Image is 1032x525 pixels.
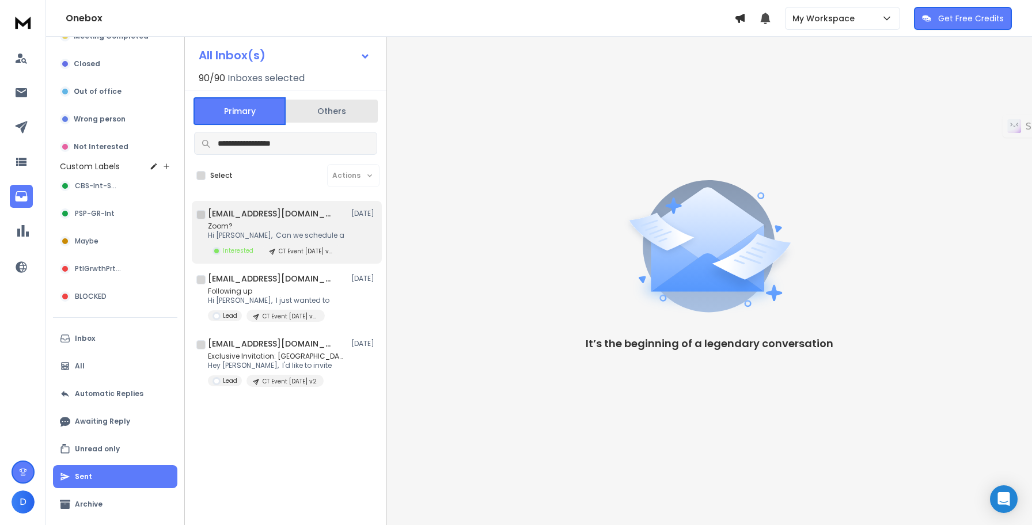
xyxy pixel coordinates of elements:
p: Zoom? [208,222,344,231]
p: Inbox [75,334,95,343]
button: Awaiting Reply [53,410,177,433]
p: Interested [223,246,253,255]
button: CBS-Int-Sell [53,174,177,197]
p: Wrong person [74,115,126,124]
img: logo [12,12,35,33]
div: Open Intercom Messenger [990,485,1018,513]
p: My Workspace [792,13,859,24]
p: Closed [74,59,100,69]
h1: All Inbox(s) [199,50,265,61]
span: PSP-GR-Int [75,209,115,218]
p: Exclusive Invitation: [GEOGRAPHIC_DATA] & EU [208,352,346,361]
span: 90 / 90 [199,71,225,85]
p: Sent [75,472,92,481]
button: Closed [53,52,177,75]
button: Primary [193,97,286,125]
p: CT Event [DATE] v2 [263,377,317,386]
button: Inbox [53,327,177,350]
button: Maybe [53,230,177,253]
button: D [12,490,35,513]
h1: [EMAIL_ADDRESS][DOMAIN_NAME] [208,208,335,219]
p: Hi [PERSON_NAME], Can we schedule a [208,231,344,240]
span: Maybe [75,237,98,246]
button: All [53,355,177,378]
p: Not Interested [74,142,128,151]
button: BLOCKED [53,285,177,308]
button: Sent [53,465,177,488]
p: Unread only [75,444,120,454]
h3: Custom Labels [60,161,120,172]
p: All [75,362,85,371]
h1: Onebox [66,12,734,25]
button: Wrong person [53,108,177,131]
p: Archive [75,500,103,509]
p: Out of office [74,87,122,96]
button: Not Interested [53,135,177,158]
p: Hey [PERSON_NAME], I'd like to invite [208,361,346,370]
p: CT Event [DATE] v2 FU.2 [279,247,334,256]
p: Awaiting Reply [75,417,130,426]
button: All Inbox(s) [189,44,380,67]
p: Hi [PERSON_NAME], I just wanted to [208,296,329,305]
button: Get Free Credits [914,7,1012,30]
button: PtlGrwthPrtnr [53,257,177,280]
span: PtlGrwthPrtnr [75,264,123,273]
p: [DATE] [351,339,377,348]
p: It’s the beginning of a legendary conversation [586,336,833,352]
p: [DATE] [351,274,377,283]
h1: [EMAIL_ADDRESS][DOMAIN_NAME] [208,338,335,349]
button: Archive [53,493,177,516]
h1: [EMAIL_ADDRESS][DOMAIN_NAME] [208,273,335,284]
button: Others [286,98,378,124]
p: Lead [223,376,237,385]
p: Lead [223,311,237,320]
p: CT Event [DATE] v2 FU.1 [263,312,318,321]
span: CBS-Int-Sell [75,181,119,191]
button: Out of office [53,80,177,103]
button: Automatic Replies [53,382,177,405]
span: BLOCKED [75,292,107,301]
button: Unread only [53,438,177,461]
p: Get Free Credits [938,13,1004,24]
label: Select [210,171,233,180]
p: [DATE] [351,209,377,218]
p: Automatic Replies [75,389,143,398]
p: Following up [208,287,329,296]
button: PSP-GR-Int [53,202,177,225]
h3: Inboxes selected [227,71,305,85]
